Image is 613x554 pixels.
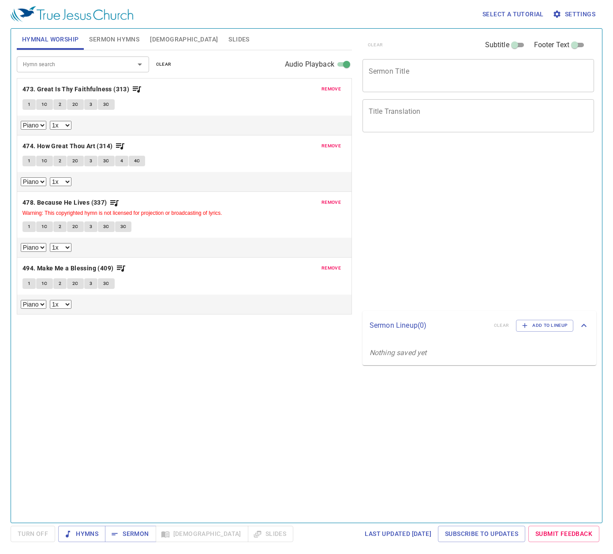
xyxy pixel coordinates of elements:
[438,526,525,542] a: Subscribe to Updates
[21,177,46,186] select: Select Track
[21,121,46,130] select: Select Track
[41,101,48,109] span: 1C
[103,101,109,109] span: 3C
[365,528,431,539] span: Last updated [DATE]
[316,263,346,273] button: remove
[90,223,92,231] span: 3
[120,157,123,165] span: 4
[22,263,126,274] button: 494. Make Me a Blessing (409)
[151,59,177,70] button: clear
[103,157,109,165] span: 3C
[28,101,30,109] span: 1
[84,99,97,110] button: 3
[53,99,67,110] button: 2
[50,177,71,186] select: Playback Rate
[316,141,346,151] button: remove
[28,280,30,288] span: 1
[363,311,596,340] div: Sermon Lineup(0)clearAdd to Lineup
[72,223,78,231] span: 2C
[321,198,341,206] span: remove
[98,278,115,289] button: 3C
[41,280,48,288] span: 1C
[67,221,84,232] button: 2C
[112,528,149,539] span: Sermon
[528,526,599,542] a: Submit Feedback
[445,528,518,539] span: Subscribe to Updates
[50,300,71,309] select: Playback Rate
[370,320,487,331] p: Sermon Lineup ( 0 )
[53,278,67,289] button: 2
[28,157,30,165] span: 1
[21,300,46,309] select: Select Track
[22,156,36,166] button: 1
[89,34,139,45] span: Sermon Hymns
[285,59,334,70] span: Audio Playback
[321,85,341,93] span: remove
[321,264,341,272] span: remove
[84,221,97,232] button: 3
[115,156,128,166] button: 4
[370,348,427,357] i: Nothing saved yet
[22,197,120,208] button: 478. Because He Lives (337)
[98,156,115,166] button: 3C
[28,223,30,231] span: 1
[22,197,107,208] b: 478. Because He Lives (337)
[36,221,53,232] button: 1C
[479,6,547,22] button: Select a tutorial
[105,526,156,542] button: Sermon
[50,121,71,130] select: Playback Rate
[103,223,109,231] span: 3C
[65,528,98,539] span: Hymns
[36,156,53,166] button: 1C
[485,40,509,50] span: Subtitle
[321,142,341,150] span: remove
[21,243,46,252] select: Select Track
[551,6,599,22] button: Settings
[90,157,92,165] span: 3
[41,157,48,165] span: 1C
[482,9,544,20] span: Select a tutorial
[134,58,146,71] button: Open
[84,156,97,166] button: 3
[516,320,573,331] button: Add to Lineup
[554,9,595,20] span: Settings
[534,40,570,50] span: Footer Text
[22,99,36,110] button: 1
[58,526,105,542] button: Hymns
[53,156,67,166] button: 2
[134,157,140,165] span: 4C
[36,278,53,289] button: 1C
[150,34,218,45] span: [DEMOGRAPHIC_DATA]
[535,528,592,539] span: Submit Feedback
[59,157,61,165] span: 2
[41,223,48,231] span: 1C
[22,141,125,152] button: 474. How Great Thou Art (314)
[115,221,132,232] button: 3C
[36,99,53,110] button: 1C
[22,210,222,216] small: Warning: This copyrighted hymn is not licensed for projection or broadcasting of lyrics.
[522,322,568,329] span: Add to Lineup
[22,34,79,45] span: Hymnal Worship
[67,156,84,166] button: 2C
[22,141,113,152] b: 474. How Great Thou Art (314)
[228,34,249,45] span: Slides
[59,101,61,109] span: 2
[11,6,133,22] img: True Jesus Church
[22,278,36,289] button: 1
[22,84,129,95] b: 473. Great Is Thy Faithfulness (313)
[316,197,346,208] button: remove
[22,84,142,95] button: 473. Great Is Thy Faithfulness (313)
[120,223,127,231] span: 3C
[67,99,84,110] button: 2C
[72,280,78,288] span: 2C
[50,243,71,252] select: Playback Rate
[90,101,92,109] span: 3
[98,99,115,110] button: 3C
[59,223,61,231] span: 2
[67,278,84,289] button: 2C
[98,221,115,232] button: 3C
[129,156,146,166] button: 4C
[316,84,346,94] button: remove
[90,280,92,288] span: 3
[72,157,78,165] span: 2C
